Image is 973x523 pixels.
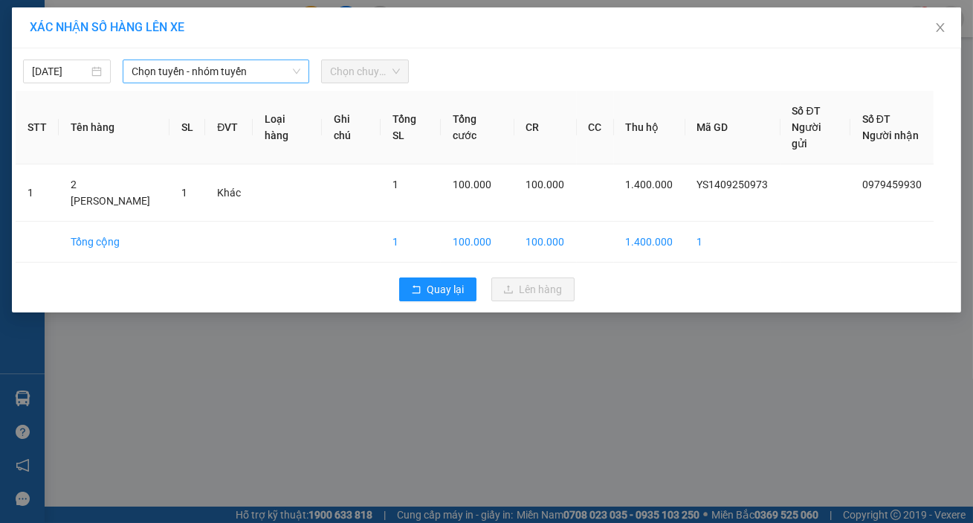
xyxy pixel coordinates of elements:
th: Mã GD [685,91,780,164]
td: 2 [PERSON_NAME] [59,164,169,222]
th: ĐVT [205,91,253,164]
th: STT [16,91,59,164]
span: 0979459930 [862,179,922,190]
td: Tổng cộng [59,222,169,263]
span: 1.400.000 [626,179,673,190]
strong: CÔNG TY VẬN TẢI ĐỨC TRƯỞNG [32,8,192,19]
td: 1 [381,222,442,263]
span: Quay lại [427,281,465,298]
th: Tổng SL [381,91,442,164]
span: 100.000 [453,179,491,190]
span: YS1409250973 [697,179,769,190]
button: uploadLên hàng [491,277,575,301]
td: 100.000 [514,222,577,263]
td: Khác [205,164,253,222]
th: Loại hàng [253,91,322,164]
span: Số ĐT [792,105,821,117]
th: Ghi chú [322,91,380,164]
button: rollbackQuay lại [399,277,476,301]
span: Chọn tuyến - nhóm tuyến [132,60,300,83]
span: Người gửi [792,121,822,150]
span: 0979459930 [50,101,116,114]
span: - [46,101,116,114]
span: DCT20/51A Phường [GEOGRAPHIC_DATA] [43,68,170,94]
span: 100.000 [526,179,565,190]
th: CR [514,91,577,164]
th: CC [577,91,614,164]
button: Close [919,7,961,49]
td: 1 [16,164,59,222]
span: 19009397 [116,22,160,33]
span: rollback [411,284,421,296]
span: Số ĐT [862,113,890,125]
td: 1 [685,222,780,263]
td: 1.400.000 [614,222,685,263]
td: 100.000 [441,222,514,263]
span: close [934,22,946,33]
span: Người nhận [862,129,919,141]
th: SL [169,91,205,164]
span: down [292,67,301,76]
th: Tên hàng [59,91,169,164]
span: - [43,38,47,51]
span: XÁC NHẬN SỐ HÀNG LÊN XE [30,20,184,34]
th: Thu hộ [614,91,685,164]
span: VP [GEOGRAPHIC_DATA] - [43,54,196,94]
input: 14/09/2025 [32,63,88,80]
th: Tổng cước [441,91,514,164]
span: Gửi [11,61,27,72]
span: 1 [181,187,187,199]
span: Chọn chuyến [330,60,400,83]
span: 1 [392,179,398,190]
strong: HOTLINE : [63,22,113,33]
